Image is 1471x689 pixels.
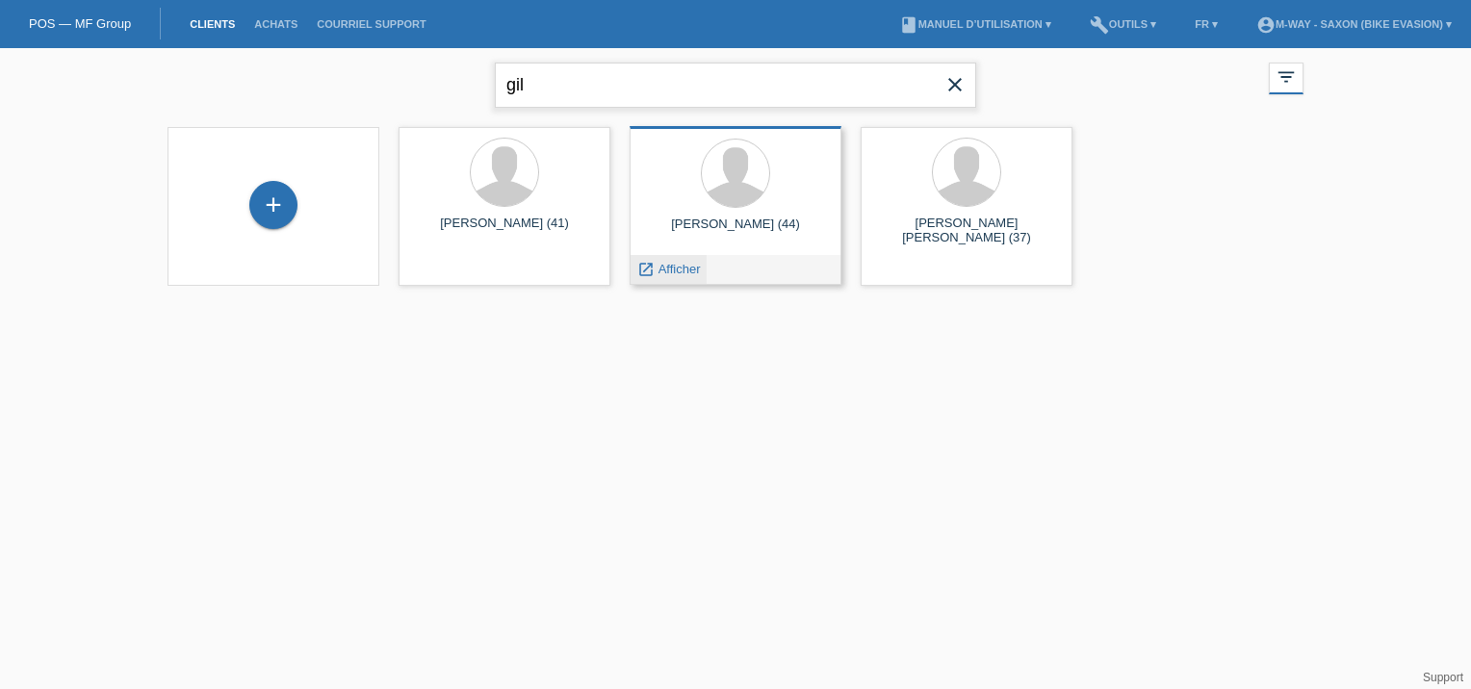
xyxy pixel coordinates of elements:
[943,73,967,96] i: close
[637,262,700,276] a: launch Afficher
[307,18,435,30] a: Courriel Support
[658,262,701,276] span: Afficher
[1080,18,1166,30] a: buildOutils ▾
[1247,18,1461,30] a: account_circlem-way - Saxon (Bike Evasion) ▾
[899,15,918,35] i: book
[890,18,1061,30] a: bookManuel d’utilisation ▾
[876,216,1057,246] div: [PERSON_NAME] [PERSON_NAME] (37)
[495,63,976,108] input: Recherche...
[1090,15,1109,35] i: build
[414,216,595,246] div: [PERSON_NAME] (41)
[1423,671,1463,684] a: Support
[637,261,655,278] i: launch
[645,217,826,247] div: [PERSON_NAME] (44)
[245,18,307,30] a: Achats
[1256,15,1276,35] i: account_circle
[1276,66,1297,88] i: filter_list
[180,18,245,30] a: Clients
[250,189,297,221] div: Enregistrer le client
[29,16,131,31] a: POS — MF Group
[1185,18,1227,30] a: FR ▾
